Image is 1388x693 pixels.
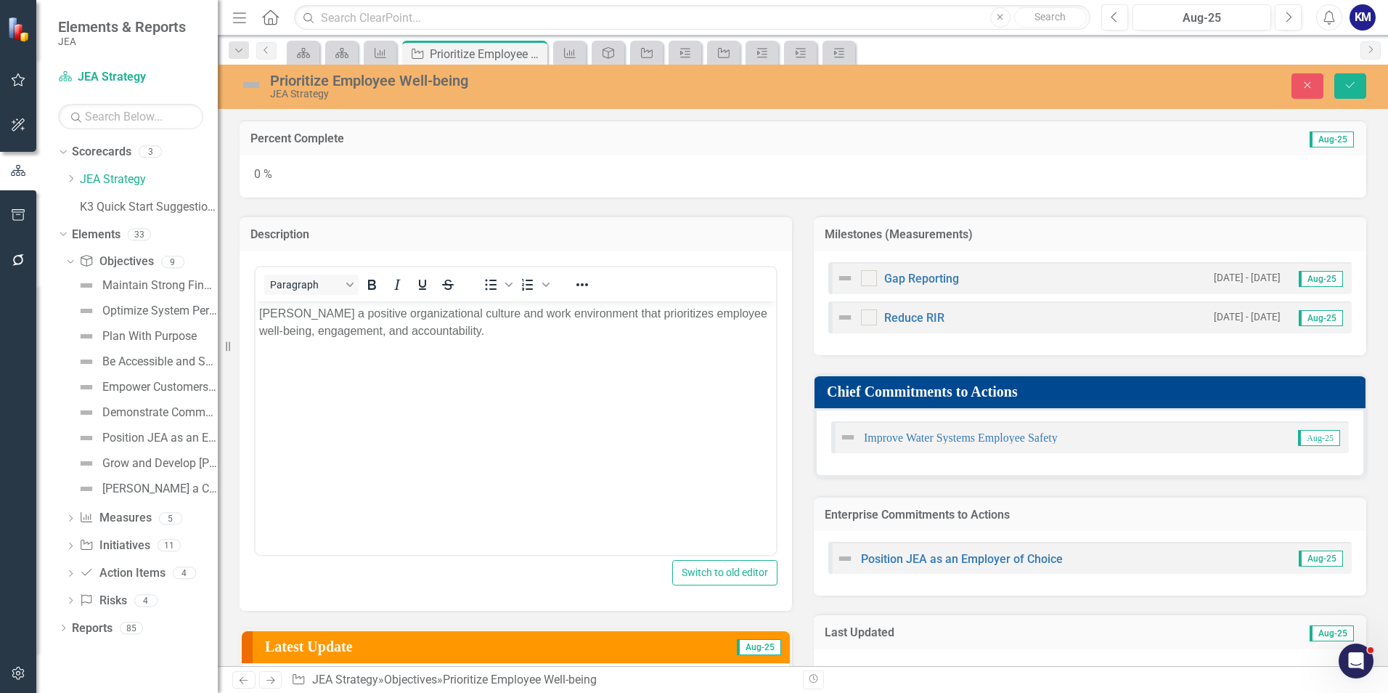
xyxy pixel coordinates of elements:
span: Aug-25 [1310,131,1354,147]
a: Action Items [79,565,165,582]
img: Not Defined [836,550,854,567]
small: [DATE] - [DATE] [1214,271,1281,285]
a: Elements [72,227,121,243]
img: Not Defined [78,429,95,447]
div: 0 % [240,155,1366,198]
a: Empower Customers to Make Informed Decisions [74,376,218,399]
h3: Percent Complete [250,132,993,145]
div: 4 [134,594,158,607]
a: Objectives [384,673,437,686]
img: Not Defined [78,353,95,370]
span: Search [1034,11,1066,23]
img: Not Defined [78,302,95,320]
a: Plan With Purpose [74,325,197,348]
div: 4 [173,567,196,580]
span: Elements & Reports [58,18,186,36]
div: JEA Strategy [270,89,871,100]
a: Scorecards [72,144,131,161]
div: Prioritize Employee Well-being [270,73,871,89]
img: Not Defined [78,480,95,498]
a: Initiatives [79,538,150,554]
a: K3 Quick Start Suggestions [80,199,218,216]
span: Aug-25 [1298,430,1340,446]
div: Aug-25 [1138,9,1266,27]
a: Demonstrate Community Responsibility [74,401,218,424]
div: Numbered list [515,275,552,295]
a: Gap Reporting [884,272,959,285]
img: Not Defined [240,73,263,97]
div: 33 [128,228,151,240]
input: Search ClearPoint... [294,5,1090,31]
div: 11 [158,540,181,552]
div: » » [291,672,792,689]
img: Not Defined [78,277,95,294]
small: [DATE] - [DATE] [1214,310,1281,324]
div: Prioritize Employee Well-being [430,45,544,63]
h3: Enterprise Commitments to Actions [825,508,1355,522]
a: JEA Strategy [312,673,378,686]
a: Maintain Strong Financial Health [74,274,218,297]
input: Search Below... [58,104,203,129]
div: 5 [159,512,182,524]
span: Aug-25 [1299,271,1343,287]
span: Aug-25 [737,639,781,655]
div: Grow and Develop [PERSON_NAME]'s Workforce for the Future [102,457,218,470]
iframe: Intercom live chat [1339,644,1373,678]
a: Position JEA as an Employer of Choice [74,426,218,450]
img: ClearPoint Strategy [7,15,34,43]
div: Demonstrate Community Responsibility [102,406,218,419]
a: Measures [79,510,151,527]
div: Plan With Purpose [102,330,197,343]
a: Objectives [79,254,153,270]
a: Grow and Develop [PERSON_NAME]'s Workforce for the Future [74,452,218,475]
small: JEA [58,36,186,47]
span: Paragraph [270,279,341,291]
img: Not Defined [839,429,857,446]
button: Search [1014,7,1087,28]
a: JEA Strategy [80,171,218,188]
div: [PERSON_NAME] a Culture of Trust and Collaboration [102,482,218,495]
button: Aug-25 [1132,4,1271,31]
span: Aug-25 [1299,310,1343,326]
a: Risks [79,593,126,609]
button: Underline [410,275,435,295]
a: Be Accessible and Solution Focused [74,350,218,373]
button: Switch to old editor [672,560,777,585]
h3: Last Updated [825,626,1145,639]
button: Strikethrough [436,275,460,295]
img: Not Defined [836,269,854,287]
span: Aug-25 [1310,625,1354,641]
div: Optimize System Performance [102,304,218,317]
h3: Milestones (Measurements) [825,228,1355,241]
img: Not Defined [78,404,95,421]
a: Reports [72,620,113,637]
div: 85 [120,622,143,634]
div: Position JEA as an Employer of Choice [102,431,218,445]
button: KM [1350,4,1376,31]
span: Aug-25 [1299,551,1343,567]
button: Bold [359,275,384,295]
div: 3 [139,146,162,158]
button: Block Paragraph [264,275,359,295]
a: Reduce RIR [884,311,944,325]
h3: Chief Commitments to Actions [827,384,1358,400]
a: [PERSON_NAME] a Culture of Trust and Collaboration [74,477,218,500]
div: Bullet list [478,275,515,295]
iframe: Rich Text Area [256,301,776,555]
img: Not Defined [78,455,95,472]
img: Not Defined [836,309,854,326]
button: Reveal or hide additional toolbar items [570,275,595,295]
h3: Latest Update [265,639,605,654]
div: Maintain Strong Financial Health [102,279,218,292]
a: Optimize System Performance [74,299,218,323]
a: JEA Strategy [58,69,203,86]
img: Not Defined [78,378,95,396]
div: Be Accessible and Solution Focused [102,355,218,368]
div: 9 [161,256,184,268]
div: Prioritize Employee Well-being [443,673,597,686]
h3: Description [250,228,781,241]
button: Italic [385,275,409,295]
a: Position JEA as an Employer of Choice [861,552,1063,566]
div: Empower Customers to Make Informed Decisions [102,381,218,394]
